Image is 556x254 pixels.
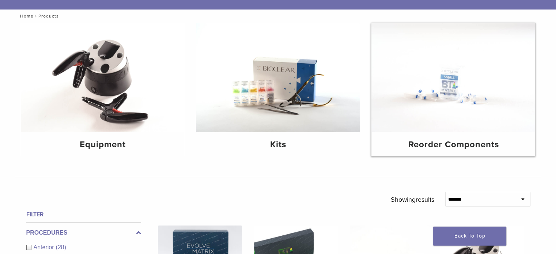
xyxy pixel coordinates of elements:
a: Back To Top [433,227,506,246]
img: Reorder Components [371,23,535,132]
a: Kits [196,23,360,156]
h4: Kits [202,138,354,151]
span: / [34,14,38,18]
h4: Reorder Components [377,138,529,151]
span: (28) [56,244,66,250]
label: Procedures [26,228,141,237]
a: Home [18,14,34,19]
img: Equipment [21,23,185,132]
a: Equipment [21,23,185,156]
nav: Products [15,10,541,23]
a: Reorder Components [371,23,535,156]
h4: Filter [26,210,141,219]
h4: Equipment [27,138,179,151]
span: Anterior [34,244,56,250]
img: Kits [196,23,360,132]
p: Showing results [391,192,434,207]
